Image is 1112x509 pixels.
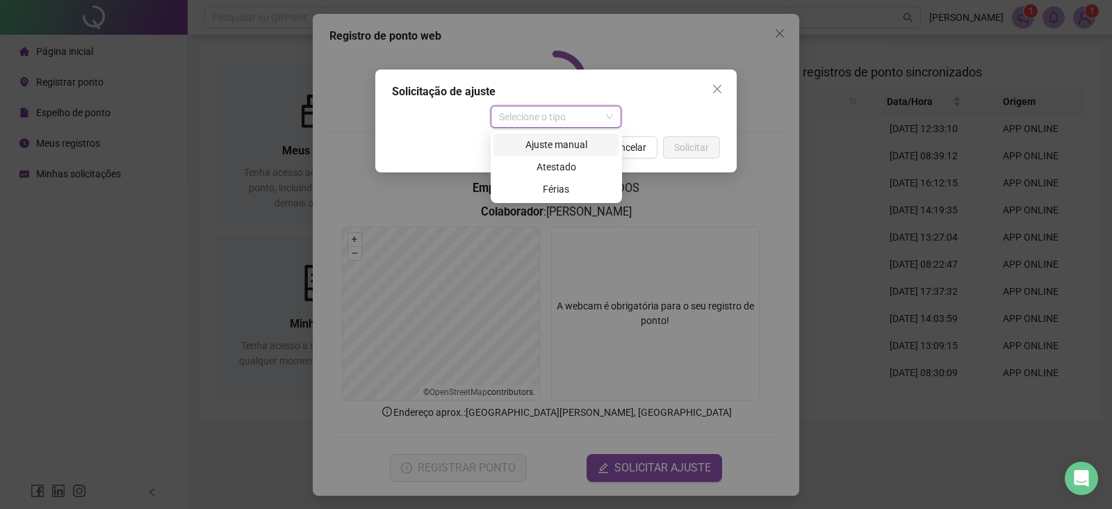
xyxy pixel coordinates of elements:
[706,78,728,100] button: Close
[493,134,619,156] div: Ajuste manual
[502,159,611,175] div: Atestado
[502,181,611,197] div: Férias
[712,83,723,95] span: close
[597,136,657,159] button: Cancelar
[493,178,619,200] div: Férias
[1065,462,1098,495] div: Open Intercom Messenger
[392,83,720,100] div: Solicitação de ajuste
[502,137,611,152] div: Ajuste manual
[608,140,646,155] span: Cancelar
[499,106,614,127] span: Selecione o tipo
[663,136,720,159] button: Solicitar
[493,156,619,178] div: Atestado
